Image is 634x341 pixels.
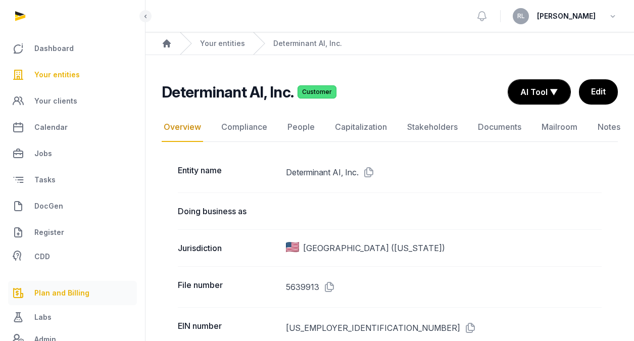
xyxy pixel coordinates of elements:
[162,83,294,101] h2: Determinant AI, Inc.
[286,279,602,295] dd: 5639913
[34,148,52,160] span: Jobs
[286,164,602,180] dd: Determinant AI, Inc.
[34,311,52,323] span: Labs
[8,89,137,113] a: Your clients
[579,79,618,105] a: Edit
[178,279,278,295] dt: File number
[162,113,618,142] nav: Tabs
[178,164,278,180] dt: Entity name
[34,226,64,238] span: Register
[285,113,317,142] a: People
[540,113,579,142] a: Mailroom
[8,220,137,245] a: Register
[34,42,74,55] span: Dashboard
[34,174,56,186] span: Tasks
[178,242,278,254] dt: Jurisdiction
[162,113,203,142] a: Overview
[286,320,602,336] dd: [US_EMPLOYER_IDENTIFICATION_NUMBER]
[8,247,137,267] a: CDD
[8,36,137,61] a: Dashboard
[405,113,460,142] a: Stakeholders
[8,281,137,305] a: Plan and Billing
[333,113,389,142] a: Capitalization
[34,251,50,263] span: CDD
[200,38,245,48] a: Your entities
[178,205,278,217] dt: Doing business as
[517,13,525,19] span: RL
[145,32,634,55] nav: Breadcrumb
[8,141,137,166] a: Jobs
[476,113,523,142] a: Documents
[178,320,278,336] dt: EIN number
[219,113,269,142] a: Compliance
[537,10,596,22] span: [PERSON_NAME]
[34,95,77,107] span: Your clients
[298,85,336,99] span: Customer
[8,168,137,192] a: Tasks
[508,80,570,104] button: AI Tool ▼
[8,63,137,87] a: Your entities
[34,200,63,212] span: DocGen
[273,38,342,48] a: Determinant AI, Inc.
[596,113,622,142] a: Notes
[34,121,68,133] span: Calendar
[513,8,529,24] button: RL
[34,69,80,81] span: Your entities
[8,305,137,329] a: Labs
[8,194,137,218] a: DocGen
[34,287,89,299] span: Plan and Billing
[8,115,137,139] a: Calendar
[303,242,445,254] span: [GEOGRAPHIC_DATA] ([US_STATE])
